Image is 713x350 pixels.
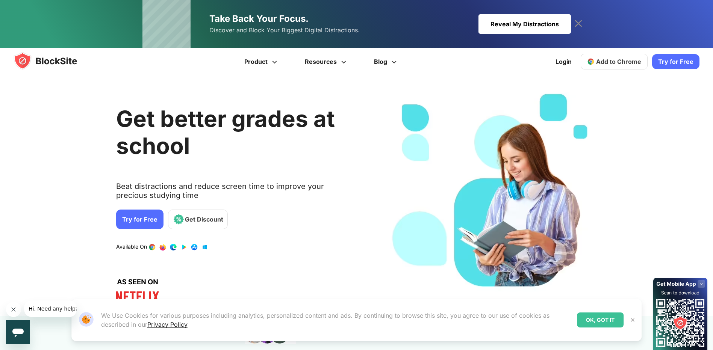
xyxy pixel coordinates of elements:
[209,25,360,36] span: Discover and Block Your Biggest Digital Distractions.
[652,54,699,69] a: Try for Free
[5,5,54,11] span: Hi. Need any help?
[581,54,648,69] a: Add to Chrome
[596,58,641,65] span: Add to Chrome
[587,58,595,65] img: chrome-icon.svg
[116,243,147,251] text: Available On
[209,13,309,24] span: Take Back Your Focus.
[116,182,356,206] text: Beat distractions and reduce screen time to improve your precious studying time
[116,105,356,159] h2: Get better grades at school
[630,317,636,323] img: Close
[577,312,624,327] div: OK, GOT IT
[361,48,412,75] a: Blog
[232,48,292,75] a: Product
[101,311,571,329] p: We Use Cookies for various purposes including analytics, personalized content and ads. By continu...
[292,48,361,75] a: Resources
[628,315,637,325] button: Close
[116,210,163,229] a: Try for Free
[147,321,188,328] a: Privacy Policy
[168,210,228,229] a: Get Discount
[478,14,571,34] div: Reveal My Distractions
[6,320,30,344] iframe: Button to launch messaging window
[14,52,92,70] img: blocksite-icon.5d769676.svg
[24,300,77,317] iframe: Message from company
[551,53,576,71] a: Login
[6,302,21,317] iframe: Close message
